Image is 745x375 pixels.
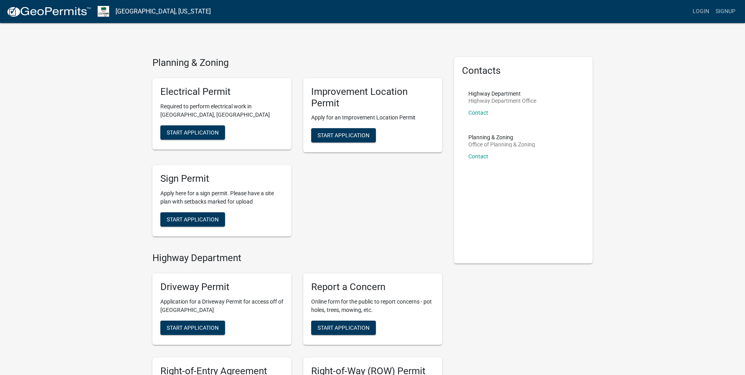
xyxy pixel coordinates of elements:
[152,252,442,264] h4: Highway Department
[160,102,283,119] p: Required to perform electrical work in [GEOGRAPHIC_DATA], [GEOGRAPHIC_DATA]
[318,324,370,331] span: Start Application
[311,86,434,109] h5: Improvement Location Permit
[116,5,211,18] a: [GEOGRAPHIC_DATA], [US_STATE]
[468,98,536,104] p: Highway Department Office
[311,321,376,335] button: Start Application
[160,321,225,335] button: Start Application
[167,324,219,331] span: Start Application
[167,216,219,223] span: Start Application
[160,212,225,227] button: Start Application
[468,142,535,147] p: Office of Planning & Zoning
[311,298,434,314] p: Online form for the public to report concerns - pot holes, trees, mowing, etc.
[160,125,225,140] button: Start Application
[311,281,434,293] h5: Report a Concern
[689,4,712,19] a: Login
[712,4,739,19] a: Signup
[160,86,283,98] h5: Electrical Permit
[468,110,488,116] a: Contact
[462,65,585,77] h5: Contacts
[468,153,488,160] a: Contact
[167,129,219,135] span: Start Application
[152,57,442,69] h4: Planning & Zoning
[311,113,434,122] p: Apply for an Improvement Location Permit
[160,189,283,206] p: Apply here for a sign permit. Please have a site plan with setbacks marked for upload
[468,135,535,140] p: Planning & Zoning
[468,91,536,96] p: Highway Department
[318,132,370,138] span: Start Application
[160,281,283,293] h5: Driveway Permit
[98,6,109,17] img: Morgan County, Indiana
[160,298,283,314] p: Application for a Driveway Permit for access off of [GEOGRAPHIC_DATA]
[311,128,376,142] button: Start Application
[160,173,283,185] h5: Sign Permit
